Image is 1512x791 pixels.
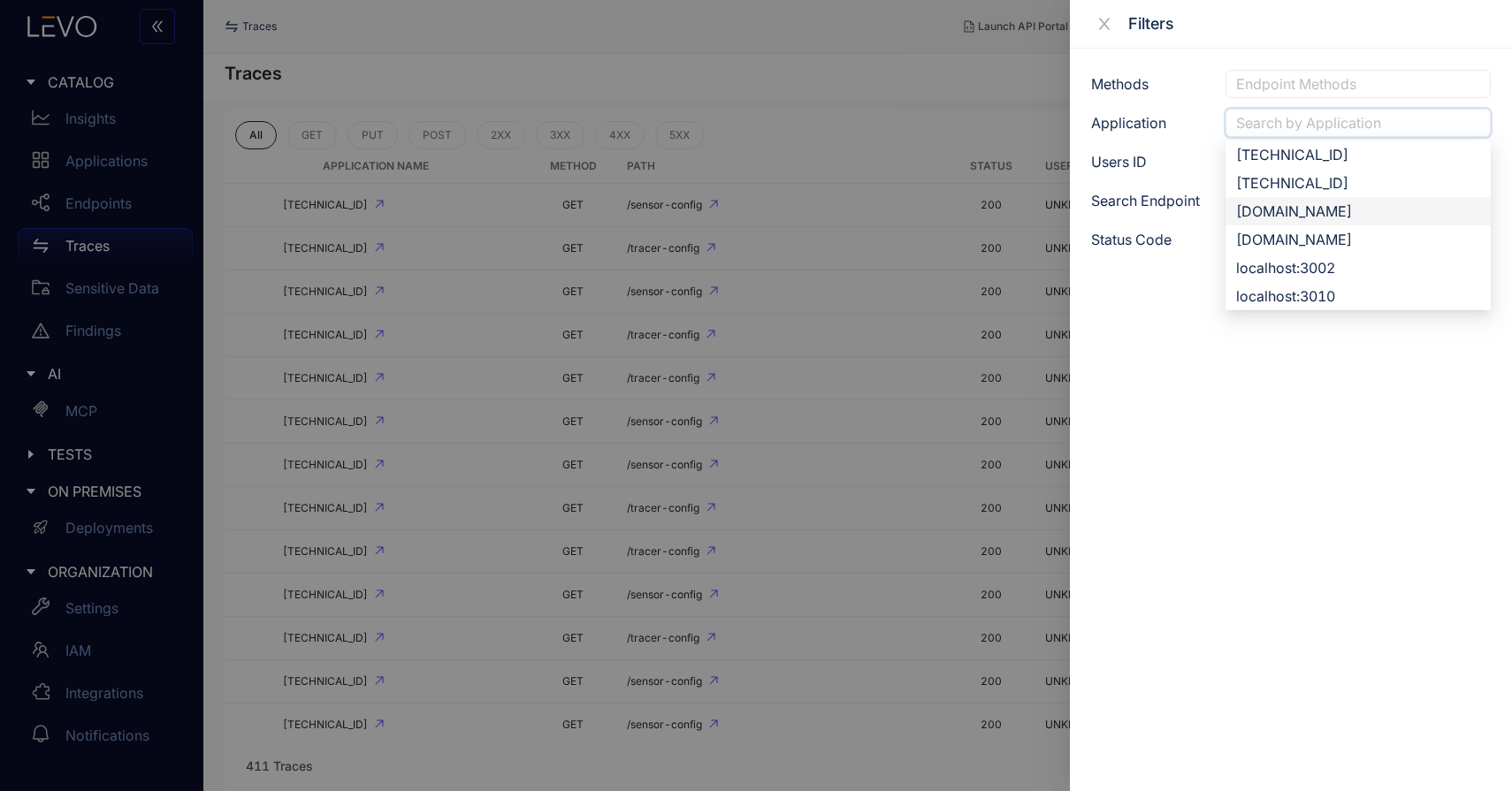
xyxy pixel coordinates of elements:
[1236,230,1480,249] div: [DOMAIN_NAME]
[1236,173,1480,193] div: [TECHNICAL_ID]
[1226,254,1491,282] div: localhost:3002
[1226,141,1491,169] div: 114.199.97.21
[1091,76,1149,92] label: Methods
[1128,14,1491,34] div: Filters
[1226,282,1491,310] div: localhost:3010
[1091,115,1166,131] label: Application
[1091,15,1118,34] button: Close
[1236,258,1480,278] div: localhost:3002
[1226,225,1491,254] div: apiticketgs.rmldev.my.id
[1236,145,1480,164] div: [TECHNICAL_ID]
[1091,193,1200,209] label: Search Endpoint
[1226,197,1491,225] div: api.rmldev.my.id
[1236,286,1480,306] div: localhost:3010
[1236,202,1480,221] div: [DOMAIN_NAME]
[1096,16,1112,32] span: close
[1091,154,1147,170] label: Users ID
[1226,169,1491,197] div: 203.194.113.220
[1091,232,1172,247] label: Status Code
